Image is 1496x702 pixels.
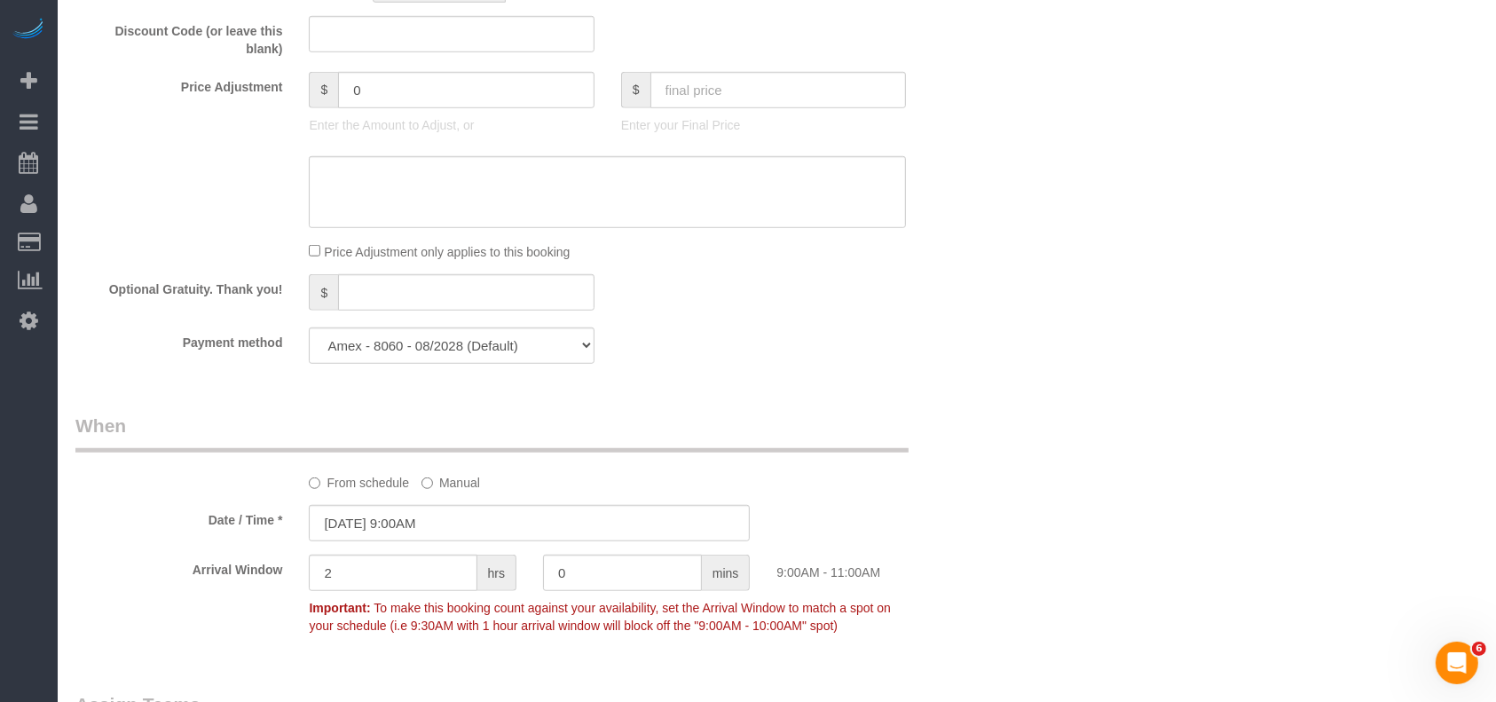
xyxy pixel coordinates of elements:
[650,72,907,108] input: final price
[309,505,750,541] input: MM/DD/YYYY HH:MM
[421,477,433,489] input: Manual
[477,555,516,591] span: hrs
[1472,642,1486,656] span: 6
[309,274,338,311] span: $
[11,18,46,43] img: Automaid Logo
[309,72,338,108] span: $
[702,555,751,591] span: mins
[62,72,295,96] label: Price Adjustment
[62,327,295,351] label: Payment method
[62,505,295,529] label: Date / Time *
[621,72,650,108] span: $
[309,468,409,492] label: From schedule
[62,274,295,298] label: Optional Gratuity. Thank you!
[309,601,890,633] span: To make this booking count against your availability, set the Arrival Window to match a spot on y...
[763,555,996,581] div: 9:00AM - 11:00AM
[309,601,370,615] strong: Important:
[309,477,320,489] input: From schedule
[75,413,909,453] legend: When
[621,116,906,134] p: Enter your Final Price
[324,245,570,259] span: Price Adjustment only applies to this booking
[62,555,295,579] label: Arrival Window
[62,16,295,58] label: Discount Code (or leave this blank)
[1436,642,1478,684] iframe: Intercom live chat
[309,116,594,134] p: Enter the Amount to Adjust, or
[421,468,480,492] label: Manual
